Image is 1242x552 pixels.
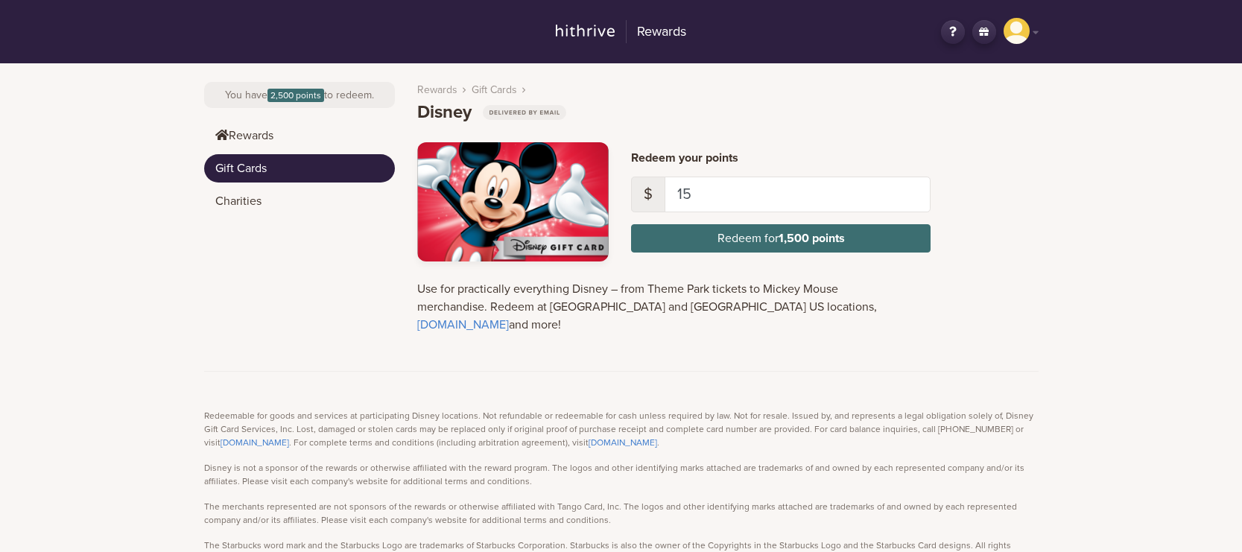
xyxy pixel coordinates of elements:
[631,224,931,253] button: Redeem for1,500 points
[204,121,395,150] a: Rewards
[34,10,65,24] span: Help
[221,437,289,448] a: [DOMAIN_NAME]
[483,105,567,120] img: egiftcard-badge.75f7f56c.svg
[417,82,457,98] a: Rewards
[626,20,686,44] h2: Rewards
[204,82,395,108] div: You have to redeem.
[631,151,931,165] h4: Redeem your points
[547,18,696,46] a: Rewards
[417,317,509,332] a: [DOMAIN_NAME]
[556,25,615,37] img: hithrive-logo.9746416d.svg
[204,500,1039,527] p: The merchants represented are not sponsors of the rewards or otherwise affiliated with Tango Card...
[204,409,1039,449] p: Redeemable for goods and services at participating Disney locations. Not refundable or redeemable...
[267,89,324,102] span: 2,500 points
[472,82,517,98] a: Gift Cards
[779,231,845,246] strong: 1,500 points
[204,187,395,215] a: Charities
[204,154,395,183] a: Gift Cards
[417,280,878,334] p: Use for practically everything Disney – from Theme Park tickets to Mickey Mouse merchandise. Rede...
[631,177,665,212] span: $
[204,461,1039,488] p: Disney is not a sponsor of the rewards or otherwise affiliated with the reward program. The logos...
[417,102,567,124] h1: Disney
[589,437,657,448] a: [DOMAIN_NAME]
